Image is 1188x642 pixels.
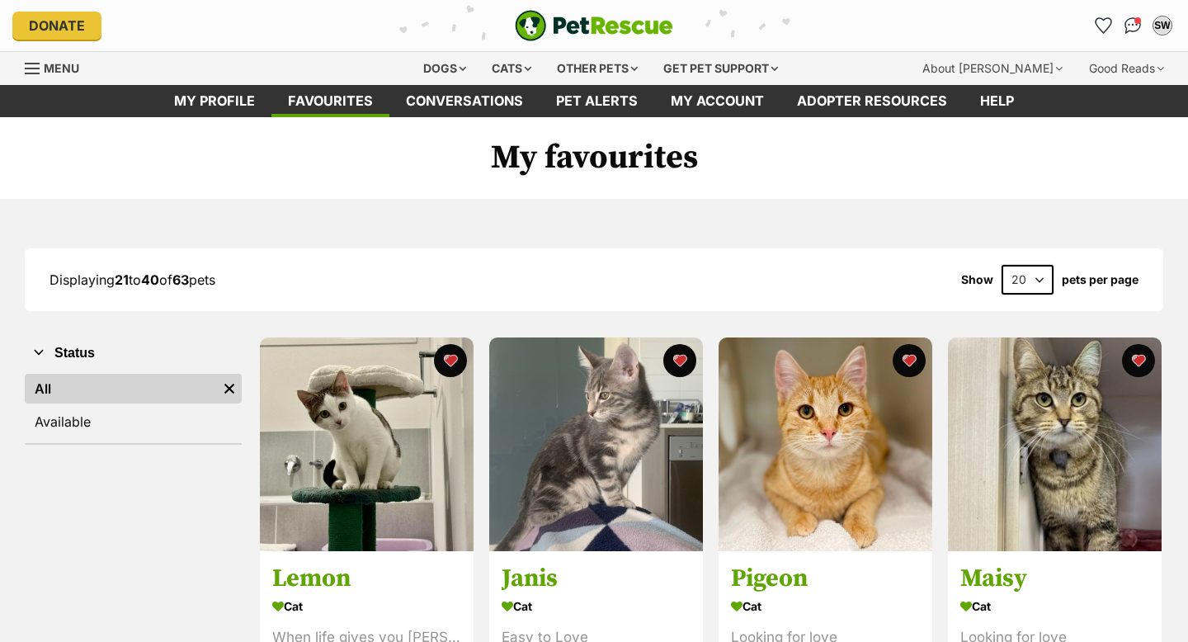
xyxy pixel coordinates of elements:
span: Show [961,273,993,286]
div: Good Reads [1077,52,1176,85]
a: My profile [158,85,271,117]
a: Pet alerts [540,85,654,117]
button: favourite [1122,344,1155,377]
h3: Janis [502,564,691,595]
img: Pigeon [719,338,932,551]
button: favourite [434,344,467,377]
a: Help [964,85,1030,117]
button: Status [25,342,242,364]
h3: Lemon [272,564,461,595]
div: Get pet support [652,52,790,85]
div: SW [1154,17,1171,34]
div: Cat [272,595,461,619]
div: Dogs [412,52,478,85]
a: Donate [12,12,101,40]
a: Conversations [1120,12,1146,39]
strong: 21 [115,271,129,288]
img: Maisy [948,338,1162,551]
div: Cats [480,52,543,85]
a: Adopter resources [780,85,964,117]
strong: 63 [172,271,189,288]
h3: Pigeon [731,564,920,595]
div: About [PERSON_NAME] [911,52,1074,85]
a: Favourites [1090,12,1116,39]
img: Janis [489,338,703,551]
a: Favourites [271,85,389,117]
a: All [25,374,217,404]
a: PetRescue [515,10,673,41]
a: Menu [25,52,91,82]
a: Available [25,407,242,437]
button: favourite [893,344,926,377]
img: chat-41dd97257d64d25036548639549fe6c8038ab92f7586957e7f3b1b290dea8141.svg [1124,17,1142,34]
span: Menu [44,61,79,75]
button: favourite [663,344,696,377]
a: Remove filter [217,374,242,404]
div: Cat [731,595,920,619]
div: Status [25,371,242,443]
ul: Account quick links [1090,12,1176,39]
label: pets per page [1062,273,1138,286]
span: Displaying to of pets [49,271,215,288]
a: conversations [389,85,540,117]
div: Cat [502,595,691,619]
div: Cat [960,595,1149,619]
strong: 40 [141,271,159,288]
img: Lemon [260,338,474,551]
button: My account [1149,12,1176,39]
div: Other pets [545,52,649,85]
a: My account [654,85,780,117]
h3: Maisy [960,564,1149,595]
img: logo-e224e6f780fb5917bec1dbf3a21bbac754714ae5b6737aabdf751b685950b380.svg [515,10,673,41]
